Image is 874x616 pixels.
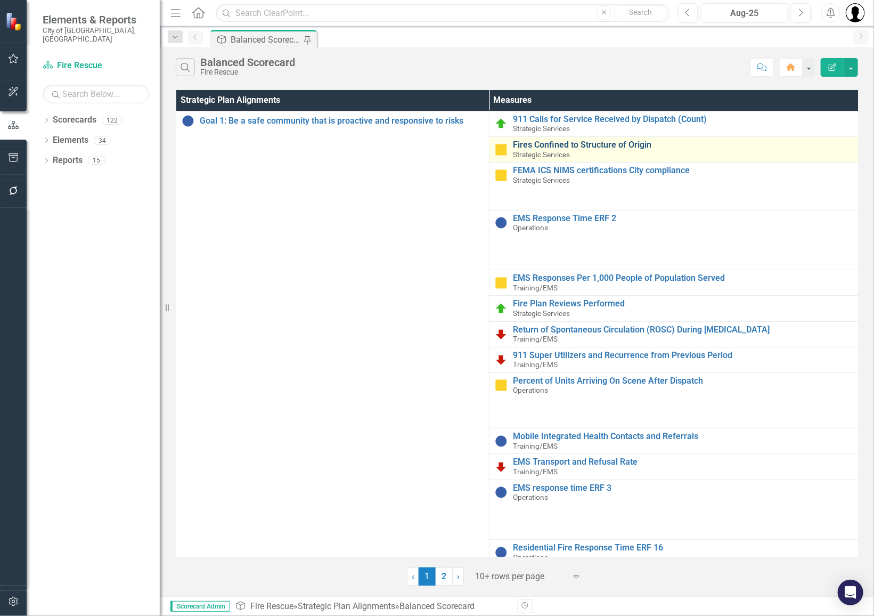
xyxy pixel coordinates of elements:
[200,68,295,76] div: Fire Rescue
[182,115,194,127] img: Information Unavailable
[838,580,863,605] div: Open Intercom Messenger
[436,568,453,586] a: 2
[43,26,149,44] small: City of [GEOGRAPHIC_DATA], [GEOGRAPHIC_DATA]
[513,124,570,133] span: Strategic Services
[170,601,230,612] span: Scorecard Admin
[298,601,395,611] a: Strategic Plan Alignments
[513,309,570,318] span: Strategic Services
[88,156,105,165] div: 15
[53,155,83,167] a: Reports
[495,435,508,448] img: Information Unavailable
[513,283,558,292] span: Training/EMS
[495,169,508,182] img: Monitoring Progress
[705,7,785,20] div: Aug-25
[200,56,295,68] div: Balanced Scorecard
[630,8,652,17] span: Search
[399,601,475,611] div: Balanced Scorecard
[513,360,558,369] span: Training/EMS
[513,223,548,232] span: Operations
[495,486,508,499] img: Information Unavailable
[495,379,508,392] img: Monitoring Progress
[102,116,122,125] div: 122
[614,5,667,20] button: Search
[495,277,508,289] img: Monitoring Progress
[513,176,570,184] span: Strategic Services
[513,386,548,394] span: Operations
[495,460,508,473] img: Reviewing for Improvement
[846,3,865,22] img: Marco De Medici
[495,117,508,130] img: Proceeding as Planned
[94,136,111,145] div: 34
[513,442,558,450] span: Training/EMS
[231,33,301,46] div: Balanced Scorecard
[43,85,149,103] input: Search Below...
[513,553,548,562] span: Operations
[495,546,508,559] img: Information Unavailable
[701,3,788,22] button: Aug-25
[412,571,414,581] span: ‹
[53,114,96,126] a: Scorecards
[419,568,436,586] span: 1
[43,13,149,26] span: Elements & Reports
[457,571,460,581] span: ›
[495,143,508,156] img: Monitoring Progress
[495,353,508,366] img: Reviewing for Improvement
[216,4,670,22] input: Search ClearPoint...
[250,601,293,611] a: Fire Rescue
[43,60,149,72] a: Fire Rescue
[513,467,558,476] span: Training/EMS
[513,150,570,159] span: Strategic Services
[5,12,24,31] img: ClearPoint Strategy
[513,493,548,501] span: Operations
[53,134,88,147] a: Elements
[495,302,508,315] img: Proceeding as Planned
[495,328,508,341] img: Reviewing for Improvement
[495,216,508,229] img: Information Unavailable
[513,335,558,343] span: Training/EMS
[200,116,484,126] a: Goal 1: Be a safe community that is proactive and responsive to risks
[235,601,509,613] div: » »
